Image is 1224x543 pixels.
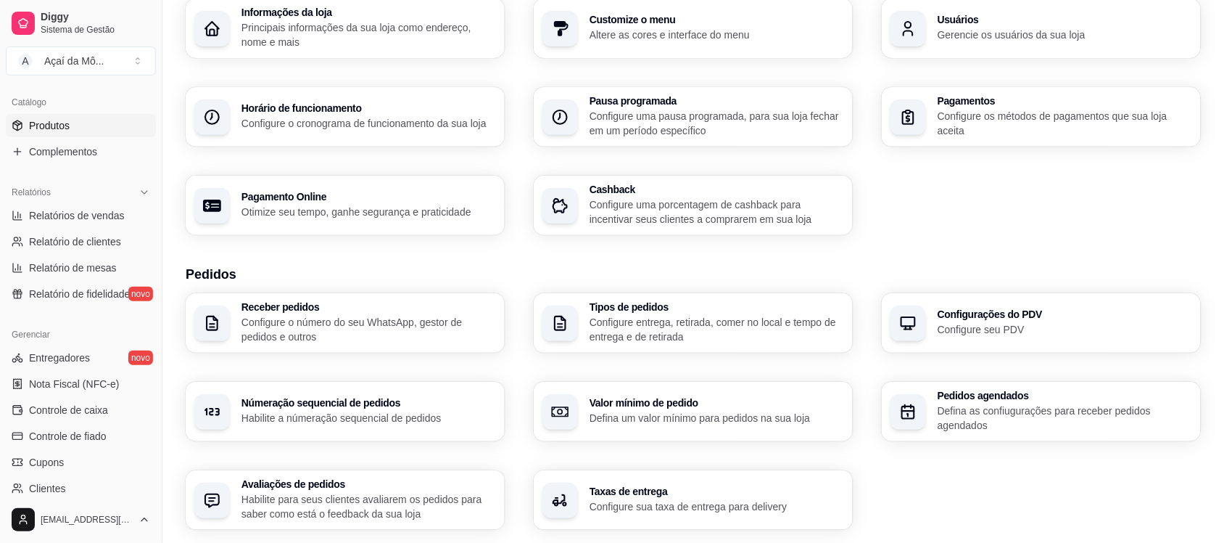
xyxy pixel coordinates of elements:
[6,114,156,137] a: Produtos
[590,411,844,425] p: Defina um valor mínimo para pedidos na sua loja
[241,20,496,49] p: Principais informações da sua loja como endereço, nome e mais
[938,404,1192,433] p: Defina as confiugurações para receber pedidos agendados
[241,492,496,521] p: Habilite para seus clientes avaliarem os pedidos para saber como está o feedback da sua loja
[882,87,1201,147] button: PagamentosConfigure os métodos de pagamentos que sua loja aceita
[29,208,125,223] span: Relatórios de vendas
[534,382,853,441] button: Valor mínimo de pedidoDefina um valor mínimo para pedidos na sua loja
[29,261,117,275] span: Relatório de mesas
[590,398,844,408] h3: Valor mínimo de pedido
[6,140,156,163] a: Complementos
[29,351,90,365] span: Entregadores
[186,470,505,530] button: Avaliações de pedidosHabilite para seus clientes avaliarem os pedidos para saber como está o feed...
[590,184,844,195] h3: Cashback
[938,96,1192,106] h3: Pagamentos
[41,514,133,526] span: [EMAIL_ADDRESS][DOMAIN_NAME]
[6,399,156,422] a: Controle de caixa
[186,382,505,441] button: Númeração sequencial de pedidosHabilite a númeração sequencial de pedidos
[6,91,156,114] div: Catálogo
[534,470,853,530] button: Taxas de entregaConfigure sua taxa de entrega para delivery
[186,264,1201,285] h3: Pedidos
[534,293,853,353] button: Tipos de pedidosConfigure entrega, retirada, comer no local e tempo de entrega e de retirada
[590,28,844,42] p: Altere as cores e interface do menu
[938,28,1192,42] p: Gerencie os usuários da sua loja
[590,315,844,344] p: Configure entrega, retirada, comer no local e tempo de entrega e de retirada
[41,24,150,36] span: Sistema de Gestão
[590,302,844,312] h3: Tipos de pedidos
[6,502,156,537] button: [EMAIL_ADDRESS][DOMAIN_NAME]
[534,87,853,147] button: Pausa programadaConfigure uma pausa programada, para sua loja fechar em um período específico
[241,103,496,113] h3: Horário de funcionamento
[241,205,496,219] p: Otimize seu tempo, ganhe segurança e praticidade
[241,479,496,489] h3: Avaliações de pedidos
[6,282,156,306] a: Relatório de fidelidadenovo
[29,429,107,444] span: Controle de fiado
[29,403,108,417] span: Controle de caixa
[6,46,156,75] button: Select a team
[534,176,853,235] button: CashbackConfigure uma porcentagem de cashback para incentivar seus clientes a comprarem em sua loja
[938,15,1192,25] h3: Usuários
[29,377,119,391] span: Nota Fiscal (NFC-e)
[938,109,1192,138] p: Configure os métodos de pagamentos que sua loja aceita
[882,382,1201,441] button: Pedidos agendadosDefina as confiugurações para receber pedidos agendados
[6,6,156,41] a: DiggySistema de Gestão
[6,477,156,500] a: Clientes
[29,455,64,470] span: Cupons
[6,425,156,448] a: Controle de fiado
[6,451,156,474] a: Cupons
[590,15,844,25] h3: Customize o menu
[938,391,1192,401] h3: Pedidos agendados
[186,293,505,353] button: Receber pedidosConfigure o número do seu WhatsApp, gestor de pedidos e outros
[44,54,104,68] div: Açaí da Mô ...
[241,398,496,408] h3: Númeração sequencial de pedidos
[29,481,66,496] span: Clientes
[6,230,156,253] a: Relatório de clientes
[6,204,156,227] a: Relatórios de vendas
[186,176,505,235] button: Pagamento OnlineOtimize seu tempo, ganhe segurança e praticidade
[590,109,844,138] p: Configure uma pausa programada, para sua loja fechar em um período específico
[6,256,156,279] a: Relatório de mesas
[41,11,150,24] span: Diggy
[241,116,496,131] p: Configure o cronograma de funcionamento da sua loja
[29,287,130,301] span: Relatório de fidelidade
[241,315,496,344] p: Configure o número do seu WhatsApp, gestor de pedidos e outros
[241,7,496,17] h3: Informações da loja
[590,197,844,226] p: Configure uma porcentagem de cashback para incentivar seus clientes a comprarem em sua loja
[241,302,496,312] h3: Receber pedidos
[12,187,51,198] span: Relatórios
[29,118,70,133] span: Produtos
[6,346,156,370] a: Entregadoresnovo
[590,96,844,106] h3: Pausa programada
[18,54,33,68] span: A
[29,234,121,249] span: Relatório de clientes
[938,322,1192,337] p: Configure seu PDV
[6,372,156,396] a: Nota Fiscal (NFC-e)
[241,411,496,425] p: Habilite a númeração sequencial de pedidos
[186,87,505,147] button: Horário de funcionamentoConfigure o cronograma de funcionamento da sua loja
[6,323,156,346] div: Gerenciar
[590,486,844,497] h3: Taxas de entrega
[882,293,1201,353] button: Configurações do PDVConfigure seu PDV
[938,309,1192,319] h3: Configurações do PDV
[590,499,844,514] p: Configure sua taxa de entrega para delivery
[241,192,496,202] h3: Pagamento Online
[29,144,97,159] span: Complementos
